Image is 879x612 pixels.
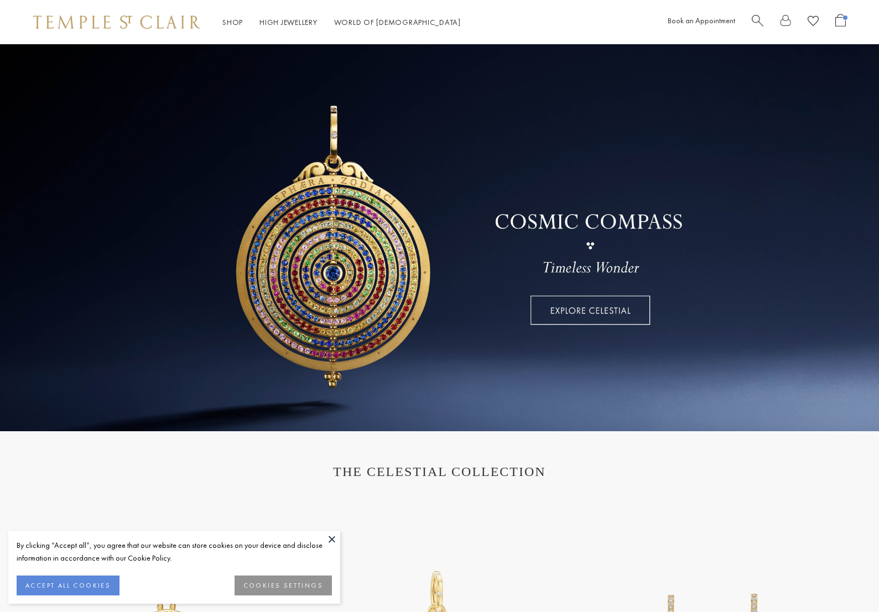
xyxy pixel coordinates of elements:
a: High JewelleryHigh Jewellery [259,17,318,27]
div: By clicking “Accept all”, you agree that our website can store cookies on your device and disclos... [17,539,332,564]
a: View Wishlist [808,14,819,31]
a: Search [752,14,763,31]
a: ShopShop [222,17,243,27]
iframe: Gorgias live chat messenger [824,560,868,601]
nav: Main navigation [222,15,461,29]
a: Book an Appointment [668,15,735,25]
button: ACCEPT ALL COOKIES [17,576,119,595]
h1: THE CELESTIAL COLLECTION [44,464,835,479]
img: Temple St. Clair [33,15,200,29]
a: World of [DEMOGRAPHIC_DATA]World of [DEMOGRAPHIC_DATA] [334,17,461,27]
button: COOKIES SETTINGS [235,576,332,595]
a: Open Shopping Bag [835,14,846,31]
